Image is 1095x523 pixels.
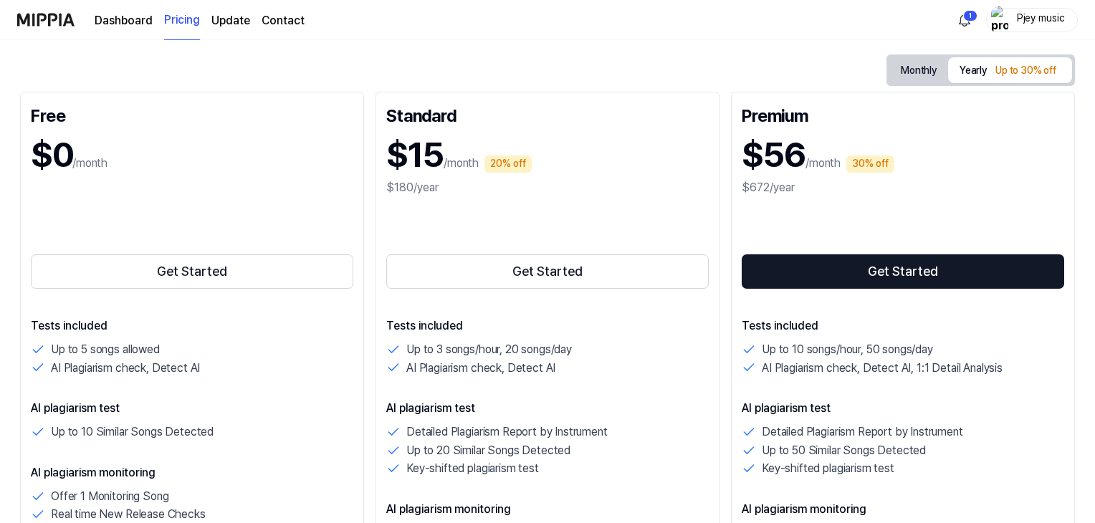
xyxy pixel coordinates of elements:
[889,59,948,82] button: Monthly
[762,423,963,441] p: Detailed Plagiarism Report by Instrument
[31,464,353,481] p: AI plagiarism monitoring
[51,340,160,359] p: Up to 5 songs allowed
[484,155,532,173] div: 20% off
[386,131,444,179] h1: $15
[953,9,976,32] button: 알림1
[51,359,200,378] p: AI Plagiarism check, Detect AI
[742,102,1064,125] div: Premium
[211,12,250,29] a: Update
[406,459,539,478] p: Key-shifted plagiarism test
[986,8,1078,32] button: profilePjey music
[956,11,973,29] img: 알림
[386,254,709,289] button: Get Started
[386,102,709,125] div: Standard
[386,251,709,292] a: Get Started
[406,423,608,441] p: Detailed Plagiarism Report by Instrument
[991,6,1008,34] img: profile
[1013,11,1068,27] div: Pjey music
[31,254,353,289] button: Get Started
[762,359,1003,378] p: AI Plagiarism check, Detect AI, 1:1 Detail Analysis
[742,254,1064,289] button: Get Started
[742,317,1064,335] p: Tests included
[51,423,214,441] p: Up to 10 Similar Songs Detected
[406,359,555,378] p: AI Plagiarism check, Detect AI
[386,400,709,417] p: AI plagiarism test
[762,340,933,359] p: Up to 10 songs/hour, 50 songs/day
[164,1,200,40] a: Pricing
[386,317,709,335] p: Tests included
[406,340,572,359] p: Up to 3 songs/hour, 20 songs/day
[742,501,1064,518] p: AI plagiarism monitoring
[846,155,894,173] div: 30% off
[386,501,709,518] p: AI plagiarism monitoring
[963,10,977,21] div: 1
[444,155,479,172] p: /month
[95,12,153,29] a: Dashboard
[742,131,805,179] h1: $56
[51,487,168,506] p: Offer 1 Monitoring Song
[31,131,72,179] h1: $0
[406,441,570,460] p: Up to 20 Similar Songs Detected
[31,317,353,335] p: Tests included
[31,251,353,292] a: Get Started
[31,400,353,417] p: AI plagiarism test
[742,179,1064,196] div: $672/year
[72,155,107,172] p: /month
[31,102,353,125] div: Free
[386,179,709,196] div: $180/year
[742,400,1064,417] p: AI plagiarism test
[948,57,1072,83] button: Yearly
[742,251,1064,292] a: Get Started
[262,12,305,29] a: Contact
[762,459,894,478] p: Key-shifted plagiarism test
[762,441,926,460] p: Up to 50 Similar Songs Detected
[805,155,841,172] p: /month
[991,62,1061,80] div: Up to 30% off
